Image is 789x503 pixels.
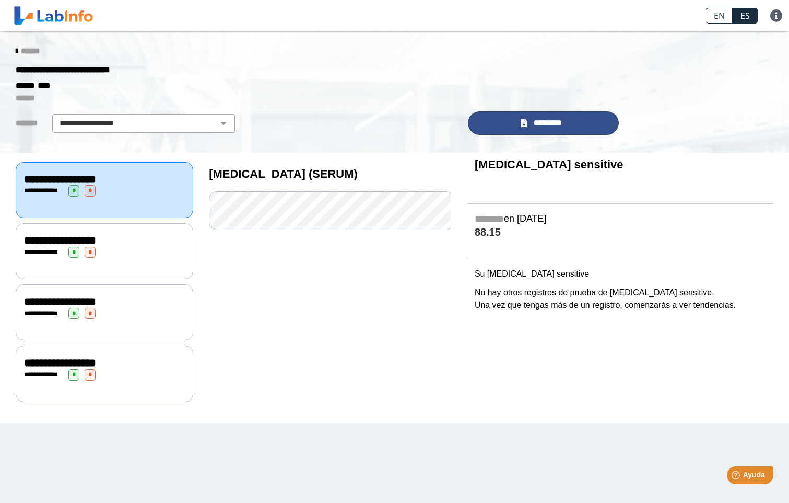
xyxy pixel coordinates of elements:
[475,226,766,239] h4: 88.15
[475,287,766,312] p: No hay otros registros de prueba de [MEDICAL_DATA] sensitive. Una vez que tengas más de un regist...
[696,462,778,491] iframe: Help widget launcher
[733,8,758,24] a: ES
[475,213,766,225] h5: en [DATE]
[209,167,358,180] b: [MEDICAL_DATA] (SERUM)
[706,8,733,24] a: EN
[475,158,623,171] b: [MEDICAL_DATA] sensitive
[475,268,766,280] p: Su [MEDICAL_DATA] sensitive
